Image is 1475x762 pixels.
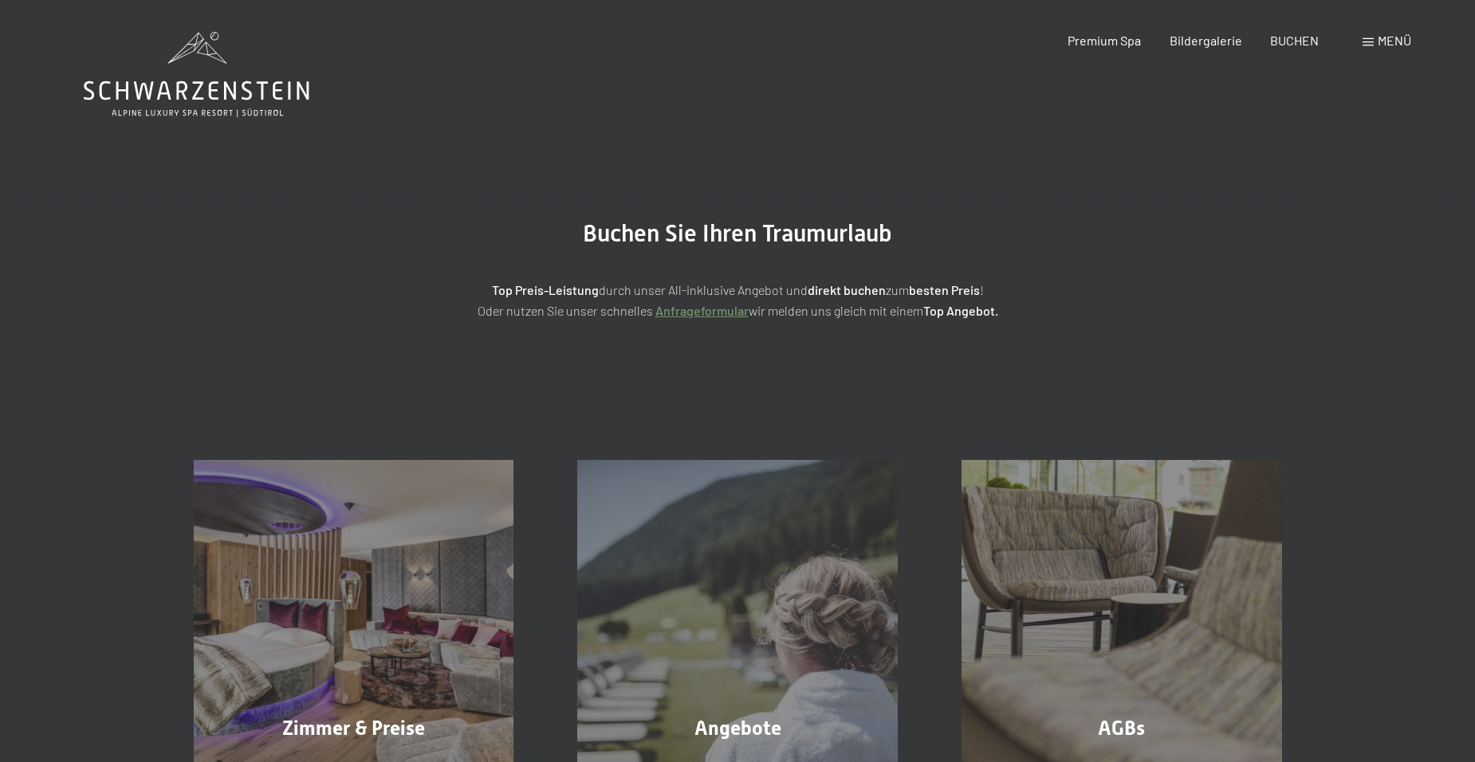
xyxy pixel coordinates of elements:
span: Buchen Sie Ihren Traumurlaub [583,219,892,247]
a: Bildergalerie [1170,33,1242,48]
strong: Top Angebot. [923,303,998,318]
span: Angebote [694,717,781,740]
a: Premium Spa [1068,33,1141,48]
span: Menü [1378,33,1411,48]
span: Zimmer & Preise [282,717,425,740]
a: Anfrageformular [655,303,749,318]
span: AGBs [1098,717,1145,740]
strong: Top Preis-Leistung [492,282,599,297]
p: durch unser All-inklusive Angebot und zum ! Oder nutzen Sie unser schnelles wir melden uns gleich... [339,280,1136,320]
a: BUCHEN [1270,33,1319,48]
strong: direkt buchen [808,282,886,297]
strong: besten Preis [909,282,980,297]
